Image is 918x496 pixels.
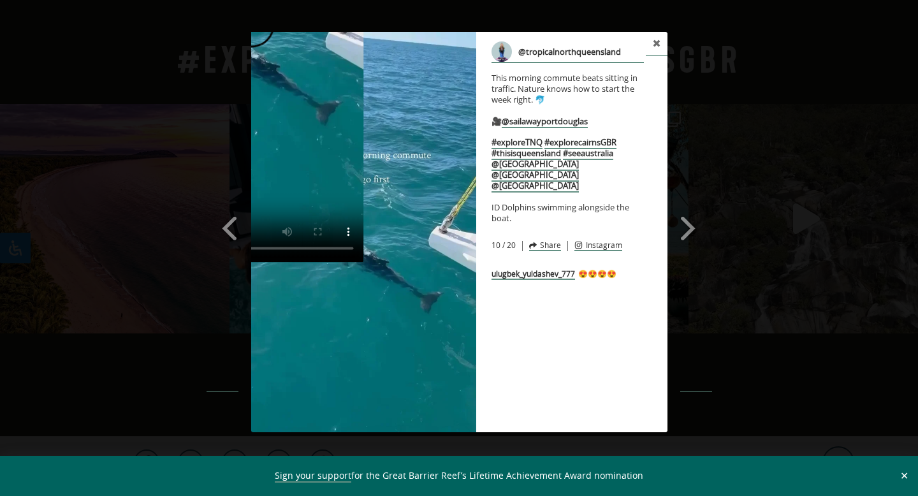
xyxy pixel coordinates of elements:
[492,180,579,193] a: @[GEOGRAPHIC_DATA]
[492,66,644,223] span: This morning commute beats sitting in traffic. Nature knows how to start the week right. 🐬 🎥 ID D...
[275,469,351,483] a: Sign your support
[897,470,912,481] button: Close
[492,41,644,63] a: @tropicalnorthqueensland
[492,169,579,182] a: @[GEOGRAPHIC_DATA]
[544,136,616,149] a: #explorecairnsGBR
[574,241,622,251] a: Instagram
[492,158,579,171] a: @[GEOGRAPHIC_DATA]
[563,147,613,160] a: #seeaustralia
[578,268,616,279] span: 😍😍😍😍
[492,41,512,62] img: tropicalnorthqueensland.webp
[492,268,575,280] a: ulugbek_yuldashev_777
[502,115,588,128] a: @sailawayportdouglas
[492,238,516,249] span: 10 / 20
[492,147,561,160] a: #thisisqueensland
[275,469,643,483] span: for the Great Barrier Reef’s Lifetime Achievement Award nomination
[492,136,543,149] a: #exploreTNQ
[529,241,561,251] a: Share
[251,32,476,432] img: This morning commute beats sitting in traffic. Nature knows how to start the week right. 🐬<br> <b...
[518,41,621,62] p: @tropicalnorthqueensland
